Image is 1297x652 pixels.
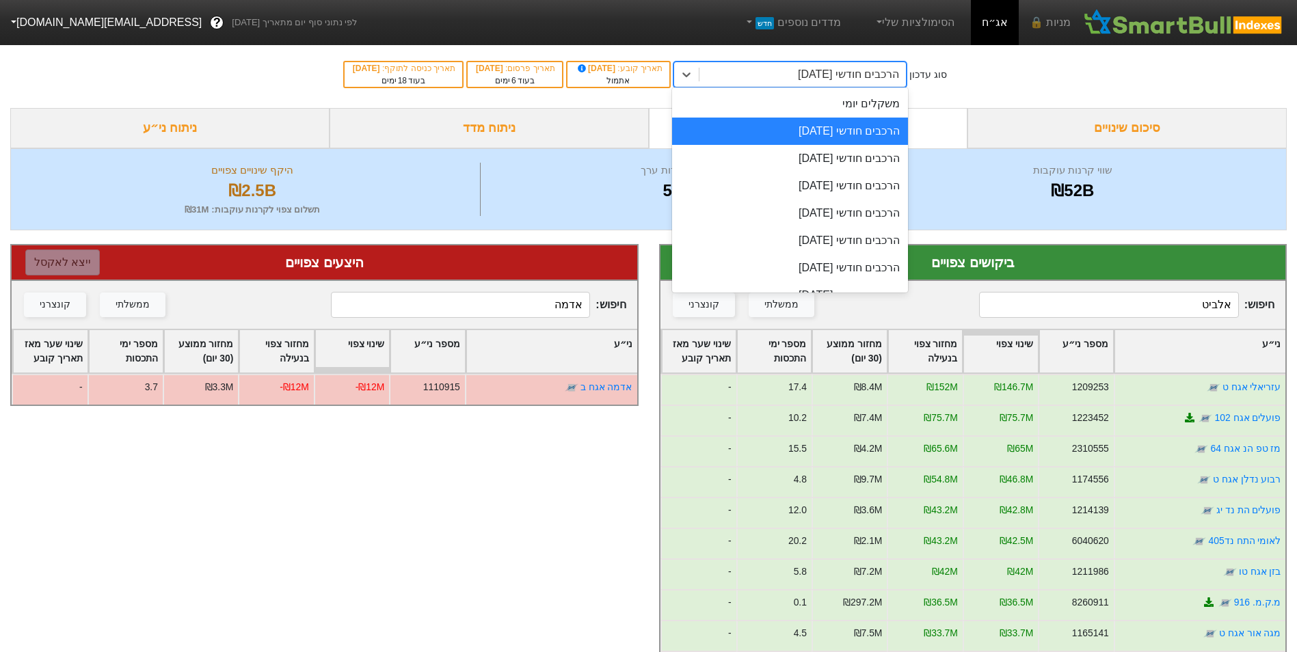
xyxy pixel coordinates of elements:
[28,163,477,178] div: היקף שינויים צפויים
[672,90,908,118] div: משקלים יומי
[1071,380,1108,394] div: 1209253
[672,172,908,200] div: הרכבים חודשי [DATE]
[390,330,464,372] div: Toggle SortBy
[660,374,736,405] div: -
[853,442,882,456] div: ₪4.2M
[484,178,868,203] div: 576
[331,292,626,318] span: חיפוש :
[673,293,735,317] button: קונצרני
[853,503,882,517] div: ₪3.6M
[662,330,736,372] div: Toggle SortBy
[12,374,87,405] div: -
[738,9,846,36] a: מדדים נוספיםחדש
[89,330,163,372] div: Toggle SortBy
[688,297,719,312] div: קונצרני
[672,227,908,254] div: הרכבים חודשי [DATE]
[474,74,555,87] div: בעוד ימים
[1200,504,1214,517] img: tase link
[213,14,221,32] span: ?
[979,292,1274,318] span: חיפוש :
[1218,627,1281,638] a: מגה אור אגח ט
[660,528,736,558] div: -
[924,503,958,517] div: ₪43.2M
[793,565,806,579] div: 5.8
[1071,442,1108,456] div: 2310555
[239,330,313,372] div: Toggle SortBy
[25,252,624,273] div: היצעים צפויים
[25,249,100,275] button: ייצא לאקסל
[606,76,630,85] span: אתמול
[28,178,477,203] div: ₪2.5B
[788,534,806,548] div: 20.2
[351,62,455,74] div: תאריך כניסה לתוקף :
[315,330,389,372] div: Toggle SortBy
[1210,443,1281,454] a: מז טפ הנ אגח 64
[672,200,908,227] div: הרכבים חודשי [DATE]
[24,293,86,317] button: קונצרני
[1196,473,1210,487] img: tase link
[909,68,947,82] div: סוג עדכון
[672,282,908,309] div: הרכבים חודשי [DATE]
[1071,534,1108,548] div: 6040620
[924,595,958,610] div: ₪36.5M
[660,589,736,620] div: -
[737,330,811,372] div: Toggle SortBy
[788,442,806,456] div: 15.5
[1007,565,1033,579] div: ₪42M
[1082,9,1286,36] img: SmartBull
[756,17,774,29] span: חדש
[788,380,806,394] div: 17.4
[963,330,1037,372] div: Toggle SortBy
[764,297,799,312] div: ממשלתי
[793,626,806,640] div: 4.5
[853,534,882,548] div: ₪2.1M
[999,626,1033,640] div: ₪33.7M
[999,534,1033,548] div: ₪42.5M
[356,380,385,394] div: -₪12M
[476,64,505,73] span: [DATE]
[793,595,806,610] div: 0.1
[330,108,649,148] div: ניתוח מדד
[13,330,87,372] div: Toggle SortBy
[999,472,1033,487] div: ₪46.8M
[232,16,357,29] span: לפי נתוני סוף יום מתאריך [DATE]
[672,145,908,172] div: הרכבים חודשי [DATE]
[10,108,330,148] div: ניתוח ני״ע
[1216,504,1281,515] a: פועלים הת נד יג
[1222,565,1236,579] img: tase link
[1233,597,1281,608] a: מ.ק.מ. 916
[1222,381,1281,392] a: עזריאלי אגח ט
[565,381,578,394] img: tase link
[484,163,868,178] div: מספר ניירות ערך
[674,252,1272,273] div: ביקושים צפויים
[1114,330,1285,372] div: Toggle SortBy
[877,163,1269,178] div: שווי קרנות עוקבות
[580,381,632,392] a: אדמה אגח ב
[466,330,637,372] div: Toggle SortBy
[353,64,382,73] span: [DATE]
[660,405,736,435] div: -
[1203,627,1216,640] img: tase link
[672,118,908,145] div: הרכבים חודשי [DATE]
[1218,596,1231,610] img: tase link
[888,330,962,372] div: Toggle SortBy
[967,108,1287,148] div: סיכום שינויים
[798,66,899,83] div: הרכבים חודשי [DATE]
[100,293,165,317] button: ממשלתי
[660,497,736,528] div: -
[423,380,460,394] div: 1110915
[1238,566,1281,577] a: בזן אגח טו
[1206,381,1220,394] img: tase link
[999,595,1033,610] div: ₪36.5M
[205,380,234,394] div: ₪3.3M
[1194,442,1208,456] img: tase link
[28,203,477,217] div: תשלום צפוי לקרנות עוקבות : ₪31M
[853,626,882,640] div: ₪7.5M
[931,565,957,579] div: ₪42M
[788,411,806,425] div: 10.2
[660,466,736,497] div: -
[999,411,1033,425] div: ₪75.7M
[331,292,590,318] input: 450 רשומות...
[994,380,1033,394] div: ₪146.7M
[474,62,555,74] div: תאריך פרסום :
